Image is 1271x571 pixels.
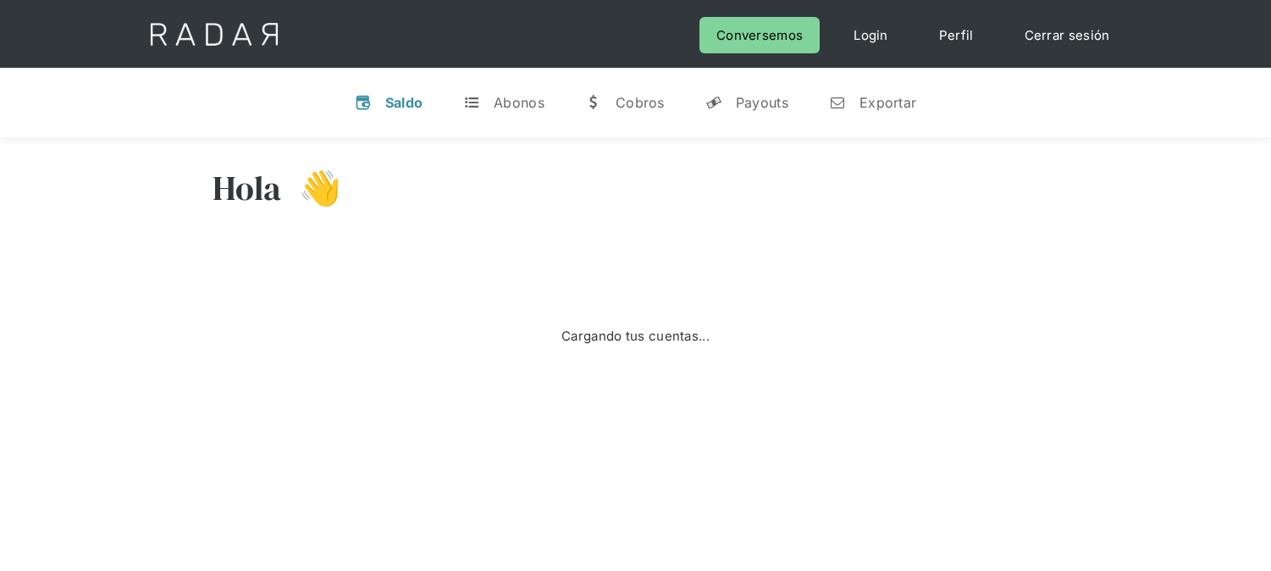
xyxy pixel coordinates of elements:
[829,94,846,111] div: n
[213,167,282,209] h3: Hola
[494,94,544,111] div: Abonos
[616,94,665,111] div: Cobros
[355,94,372,111] div: v
[463,94,480,111] div: t
[585,94,602,111] div: w
[282,167,341,209] h3: 👋
[1008,17,1127,53] a: Cerrar sesión
[385,94,423,111] div: Saldo
[699,17,820,53] a: Conversemos
[561,324,710,347] div: Cargando tus cuentas...
[922,17,991,53] a: Perfil
[837,17,905,53] a: Login
[736,94,788,111] div: Payouts
[705,94,722,111] div: y
[859,94,916,111] div: Exportar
